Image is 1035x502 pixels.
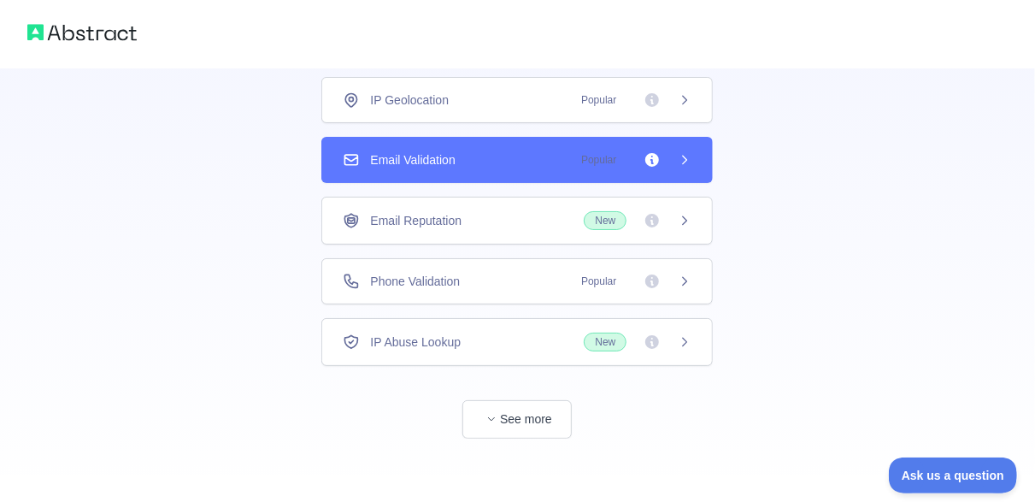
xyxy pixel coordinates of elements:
[571,273,626,290] span: Popular
[370,92,449,109] span: IP Geolocation
[370,212,462,229] span: Email Reputation
[571,92,626,109] span: Popular
[27,21,137,44] img: Abstract logo
[571,151,626,168] span: Popular
[584,211,626,230] span: New
[462,400,572,439] button: See more
[370,273,460,290] span: Phone Validation
[584,333,626,351] span: New
[370,334,461,351] span: IP Abuse Lookup
[370,151,455,168] span: Email Validation
[889,458,1018,493] iframe: Toggle Customer Support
